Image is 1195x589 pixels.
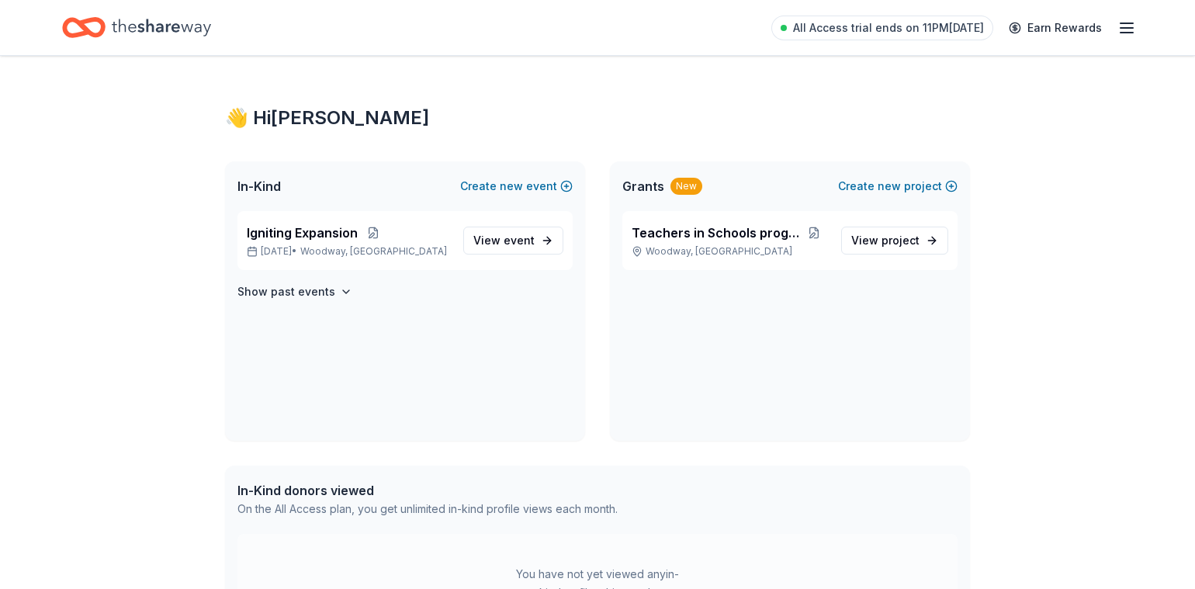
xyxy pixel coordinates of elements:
[473,231,535,250] span: View
[460,177,573,196] button: Createnewevent
[237,177,281,196] span: In-Kind
[504,234,535,247] span: event
[225,106,970,130] div: 👋 Hi [PERSON_NAME]
[237,282,352,301] button: Show past events
[999,14,1111,42] a: Earn Rewards
[793,19,984,37] span: All Access trial ends on 11PM[DATE]
[841,227,948,255] a: View project
[771,16,993,40] a: All Access trial ends on 11PM[DATE]
[237,500,618,518] div: On the All Access plan, you get unlimited in-kind profile views each month.
[622,177,664,196] span: Grants
[237,282,335,301] h4: Show past events
[247,223,358,242] span: Igniting Expansion
[632,223,800,242] span: Teachers in Schools program
[670,178,702,195] div: New
[463,227,563,255] a: View event
[300,245,447,258] span: Woodway, [GEOGRAPHIC_DATA]
[838,177,958,196] button: Createnewproject
[62,9,211,46] a: Home
[247,245,451,258] p: [DATE] •
[878,177,901,196] span: new
[882,234,920,247] span: project
[851,231,920,250] span: View
[632,245,829,258] p: Woodway, [GEOGRAPHIC_DATA]
[500,177,523,196] span: new
[237,481,618,500] div: In-Kind donors viewed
